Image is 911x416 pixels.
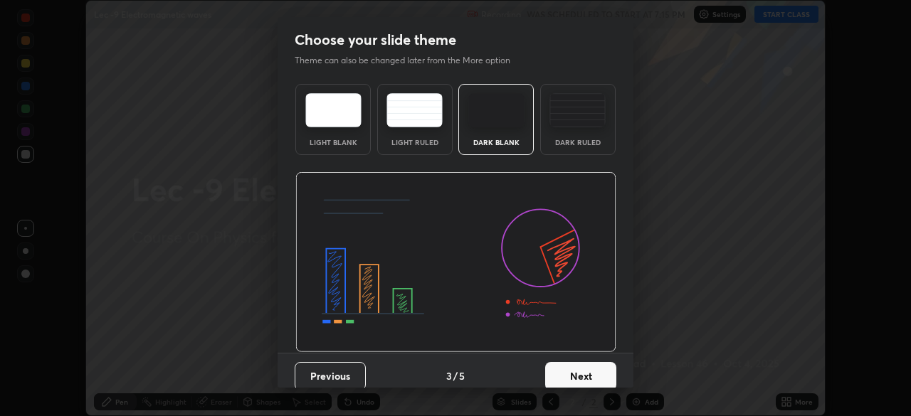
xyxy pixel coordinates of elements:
button: Next [545,362,616,390]
img: darkTheme.f0cc69e5.svg [468,93,525,127]
p: Theme can also be changed later from the More option [295,54,525,67]
div: Light Blank [305,139,362,146]
button: Previous [295,362,366,390]
img: lightTheme.e5ed3b09.svg [305,93,362,127]
h4: / [453,368,458,383]
img: lightRuledTheme.5fabf969.svg [386,93,443,127]
h4: 3 [446,368,452,383]
h2: Choose your slide theme [295,31,456,49]
div: Light Ruled [386,139,443,146]
div: Dark Blank [468,139,525,146]
img: darkThemeBanner.d06ce4a2.svg [295,172,616,353]
h4: 5 [459,368,465,383]
div: Dark Ruled [549,139,606,146]
img: darkRuledTheme.de295e13.svg [549,93,606,127]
